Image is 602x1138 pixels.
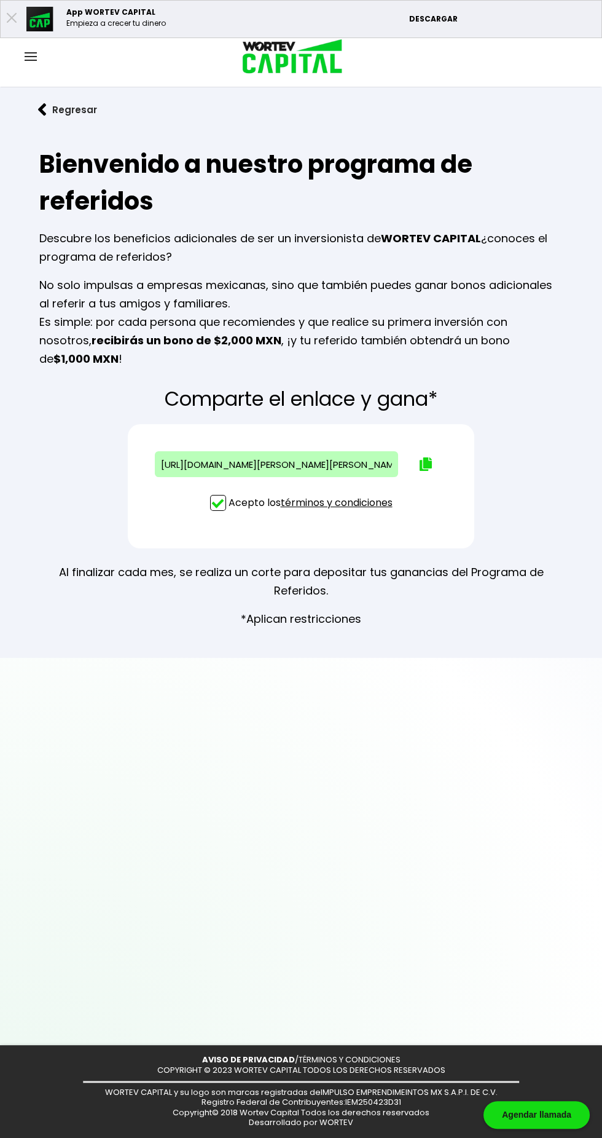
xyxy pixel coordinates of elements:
p: COPYRIGHT © 2023 WORTEV CAPITAL TODOS LOS DERECHOS RESERVADOS [157,1065,445,1076]
a: TÉRMINOS Y CONDICIONES [299,1054,401,1065]
a: AVISO DE PRIVACIDAD [202,1054,295,1065]
b: WORTEV CAPITAL [381,231,481,246]
p: Comparte el enlace y gana* [165,388,438,409]
p: App WORTEV CAPITAL [66,7,166,18]
button: Regresar [20,93,115,126]
p: Acepto los [229,495,393,510]
span: WORTEV CAPITAL y su logo son marcas registradas de IMPULSO EMPRENDIMEINTOS MX S.A.P.I. DE C.V. [105,1086,498,1098]
p: *Aplican restricciones [241,610,361,628]
a: flecha izquierdaRegresar [20,93,582,126]
span: Desarrollado por WORTEV [249,1116,353,1128]
b: recibirás un bono de $2,000 MXN [92,333,281,348]
img: appicon [26,7,54,31]
img: hamburguer-menu2 [25,52,37,61]
p: Descubre los beneficios adicionales de ser un inversionista de ¿conoces el programa de referidos? [39,229,563,266]
img: flecha izquierda [38,103,47,116]
p: Al finalizar cada mes, se realiza un corte para depositar tus ganancias del Programa de Referidos. [39,563,563,600]
p: No solo impulsas a empresas mexicanas, sino que también puedes ganar bonos adicionales al referir... [39,276,563,368]
div: Agendar llamada [483,1101,590,1129]
h1: Bienvenido a nuestro programa de referidos [39,146,563,219]
b: $1,000 MXN [53,351,119,366]
img: logo_wortev_capital [230,38,347,77]
a: términos y condiciones [281,496,393,510]
p: Empieza a crecer tu dinero [66,18,166,29]
span: Registro Federal de Contribuyentes: IEM250423D31 [201,1096,401,1108]
span: Copyright© 2018 Wortev Capital Todos los derechos reservados [173,1107,429,1118]
p: / [202,1055,401,1065]
p: DESCARGAR [409,14,595,25]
